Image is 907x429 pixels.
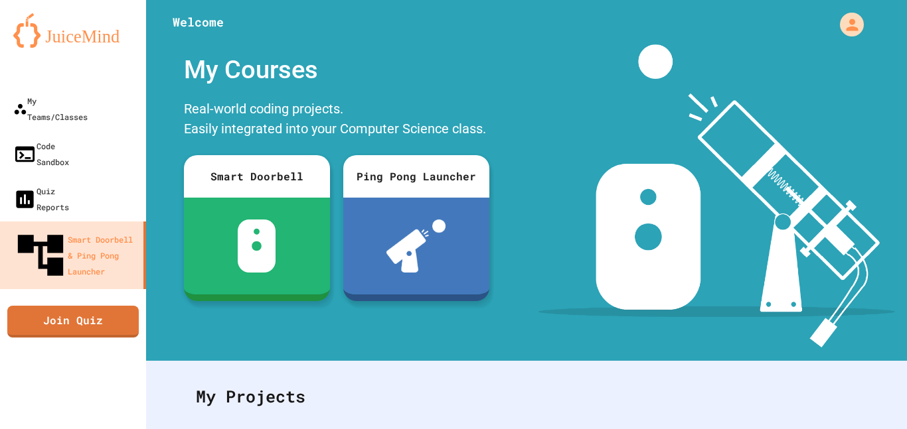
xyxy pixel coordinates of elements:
[13,228,138,282] div: Smart Doorbell & Ping Pong Launcher
[13,93,88,125] div: My Teams/Classes
[343,155,489,198] div: Ping Pong Launcher
[13,13,133,48] img: logo-orange.svg
[386,219,446,273] img: ppl-with-ball.png
[177,44,496,95] div: My Courses
[177,95,496,145] div: Real-world coding projects. Easily integrated into your Computer Science class.
[7,306,139,337] a: Join Quiz
[238,219,276,273] img: sdb-white.svg
[13,138,69,170] div: Code Sandbox
[13,183,69,215] div: Quiz Reports
[183,371,870,422] div: My Projects
[184,155,330,198] div: Smart Doorbell
[826,9,867,40] div: My Account
[538,44,894,347] img: banner-image-my-projects.png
